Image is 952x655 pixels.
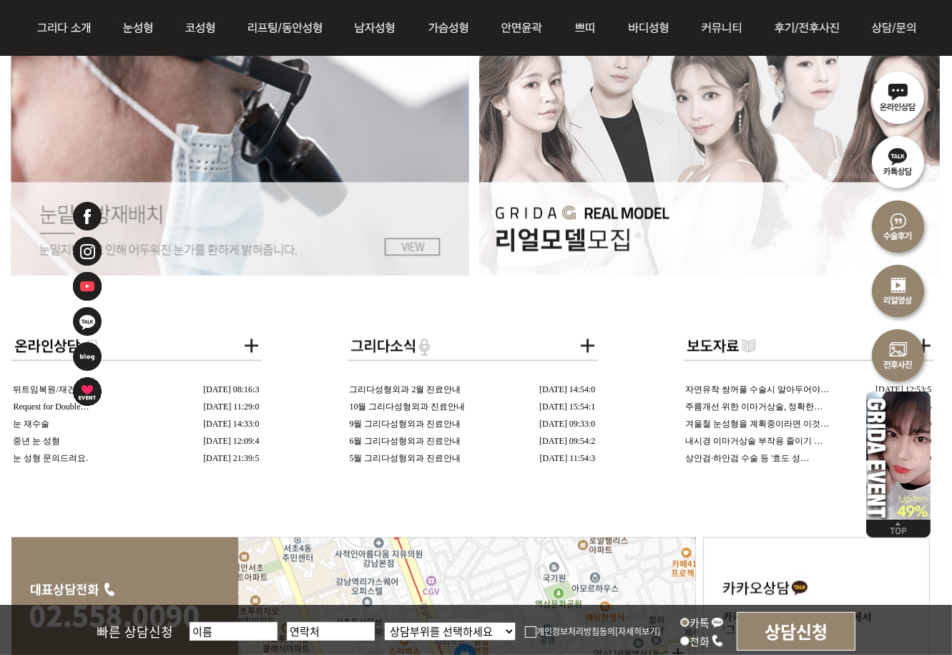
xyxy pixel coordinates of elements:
a: [DATE] 14:54:0 [539,384,595,394]
img: 리얼영상 [866,258,931,322]
a: 눈 재수술 [14,419,50,429]
label: 개인정보처리방침동의 [525,625,615,637]
img: main_news.jpg [684,329,934,361]
a: [자세히보기] [615,625,660,637]
a: 5월 그리다성형외과 진료안내 [350,453,461,463]
input: 이름 [190,622,278,641]
a: 그리다성형외과 2월 진료안내 [350,384,461,394]
input: 카톡 [680,618,690,627]
a: 중년 눈 성형 [14,436,61,446]
a: 겨울철 눈성형을 계획중이라면 이것… [686,419,830,429]
img: 카톡상담 [866,129,931,193]
a: 눈 성형 문의드려요. [14,453,89,463]
a: [DATE] 12:09:4 [203,436,259,446]
label: 카톡 [680,615,724,630]
img: 수술후기 [866,193,931,258]
img: 수술전후사진 [866,322,931,387]
a: 뒤트임복원/재건상담 [14,384,93,394]
img: 인스타그램 [72,236,103,267]
img: 카카오톡 [72,306,103,337]
a: [DATE] 14:33:0 [203,419,259,429]
label: 전화 [680,634,724,649]
input: 전화 [680,636,690,646]
a: 자연유착 쌍꺼풀 수술시 알아두어야… [686,384,830,394]
a: [DATE] 11:29:0 [204,402,260,412]
a: [DATE] 21:39:5 [203,453,259,463]
img: 온라인상담 [866,64,931,129]
img: kakao_icon.png [711,616,724,629]
a: [DATE] 08:16:3 [203,384,259,394]
img: main_counsel.jpg [11,329,262,361]
a: 주름개선 위한 이마거상술, 정확한… [686,402,823,412]
a: 10월 그리다성형외과 진료안내 [350,402,466,412]
img: call_icon.png [711,634,724,647]
a: 9월 그리다성형외과 진료안내 [350,419,461,429]
img: checkbox.png [525,626,536,638]
a: 6월 그리다성형외과 진료안내 [350,436,461,446]
a: [DATE] 15:54:1 [539,402,595,412]
img: 이벤트 [866,387,931,520]
input: 연락처 [287,622,375,641]
img: 네이버블로그 [72,341,103,372]
img: 유투브 [72,271,103,302]
a: [DATE] 09:54:2 [539,436,595,446]
a: 상안검·하안검 수술 등 '효도 성… [686,453,810,463]
a: 내시경 이마거상술 부작용 줄이기 … [686,436,823,446]
input: 상담신청 [737,612,855,651]
img: main_notice.jpg [348,329,598,361]
a: Request for Double… [14,402,89,412]
img: 이벤트 [72,376,103,407]
a: [DATE] 11:54:3 [540,453,596,463]
a: [DATE] 09:33:0 [539,419,595,429]
img: 위로가기 [866,520,931,538]
img: 페이스북 [72,200,103,232]
span: 빠른 상담신청 [97,622,173,641]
